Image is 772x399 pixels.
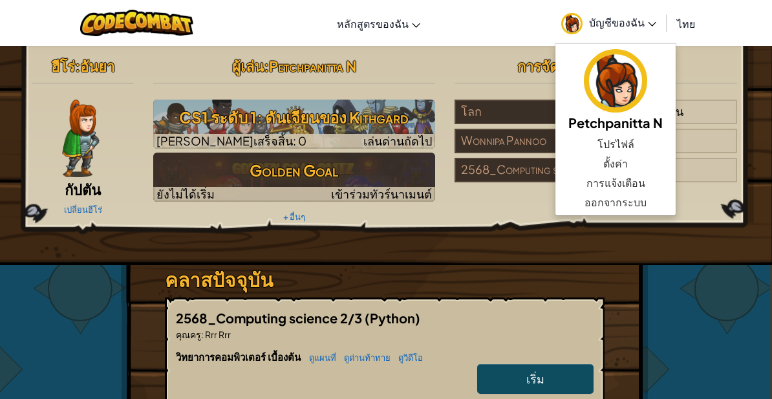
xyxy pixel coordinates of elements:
[153,103,436,132] h3: CS1 ระดับ 1: ดันเจียนของ Kithgard
[555,47,676,135] a: Petchpanitta N
[65,180,101,199] span: กัปตัน
[153,153,436,202] img: Golden Goal
[176,329,201,340] span: คุณครู
[64,204,102,215] a: เปลี่ยนฮีโร่
[589,16,656,29] span: บัญชีของฉัน
[153,100,436,149] img: CS1 ระดับ 1: ดันเจียนของ Kithgard
[455,158,595,182] div: 2568_Computing science 2/3
[338,352,391,363] a: ดูด่านท้าทาย
[392,352,423,363] a: ดูวิดีโอ
[555,3,663,43] a: บัญชีของฉัน
[555,154,676,173] a: ตั้งค่า
[586,175,645,191] span: การแจ้งเตือน
[62,100,99,177] img: captain-pose.png
[584,49,647,113] img: avatar
[176,350,303,363] span: วิทยาการคอมพิวเตอร์ เบื้องต้น
[232,57,264,75] span: ผู้เล่น
[330,6,427,41] a: หลักสูตรของฉัน
[517,57,675,75] span: การจัดอันดับทีม AI League
[455,112,737,127] a: โลก8,067,187ผู้เล่น
[455,100,595,124] div: โลก
[363,133,432,148] span: เล่นด่านถัดไป
[331,186,432,201] span: เข้าร่วมทัวร์นาเมนต์
[80,57,114,75] span: อันยา
[165,265,605,294] h3: คลาสปัจจุบัน
[156,133,306,148] span: [PERSON_NAME]เสร็จสิ้น: 0
[269,57,356,75] span: Petchpanitta N
[153,156,436,185] h3: Golden Goal
[80,10,193,36] img: CodeCombat logo
[568,113,663,133] h5: Petchpanitta N
[75,57,80,75] span: :
[526,371,544,386] span: เริ่ม
[561,13,583,34] img: avatar
[153,153,436,202] a: Golden Goalยังไม่ได้เริ่มเข้าร่วมทัวร์นาเมนต์
[176,310,365,326] span: 2568_Computing science 2/3
[283,211,305,222] a: + อื่นๆ
[555,135,676,154] a: โปรไฟล์
[204,329,231,340] span: Rrr Rrr
[455,141,737,156] a: Wonnipa Pannoo42ผู้เล่น
[156,186,215,201] span: ยังไม่ได้เริ่ม
[670,6,702,41] a: ไทย
[365,310,420,326] span: (Python)
[555,193,676,212] a: ออกจากระบบ
[677,17,695,30] span: ไทย
[455,129,595,153] div: Wonnipa Pannoo
[153,100,436,149] a: เล่นด่านถัดไป
[303,352,336,363] a: ดูแผนที่
[555,173,676,193] a: การแจ้งเตือน
[201,329,204,340] span: :
[51,57,75,75] span: ฮีโร่
[337,17,409,30] span: หลักสูตรของฉัน
[264,57,269,75] span: :
[455,170,737,185] a: 2568_Computing science 2/319ผู้เล่น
